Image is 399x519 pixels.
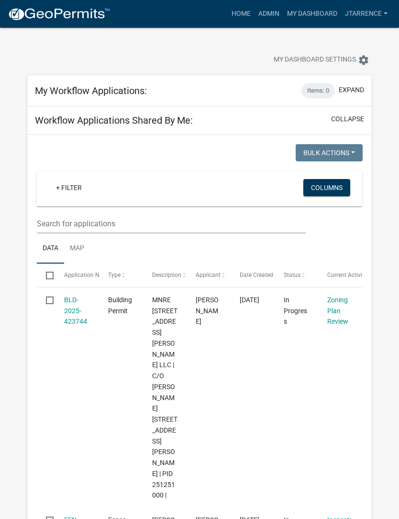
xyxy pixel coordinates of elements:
a: + Filter [48,179,89,196]
div: Items: 0 [301,83,335,98]
datatable-header-cell: Status [274,264,318,286]
span: Description [152,272,181,278]
input: Search for applications [37,214,306,233]
h5: Workflow Applications Shared By Me: [35,115,193,126]
a: Data [37,233,64,264]
a: Home [228,5,255,23]
datatable-header-cell: Current Activity [318,264,362,286]
span: Building Permit [108,296,132,315]
datatable-header-cell: Description [143,264,187,286]
a: BLD-2025-423744 [64,296,87,326]
span: 05/20/2025 [240,296,259,304]
span: Status [284,272,300,278]
datatable-header-cell: Select [37,264,55,286]
a: jtarrence [341,5,391,23]
button: Columns [303,179,350,196]
datatable-header-cell: Applicant [187,264,231,286]
span: Date Created [240,272,273,278]
span: MNRE 270 STRUPP AVE LLC | C/O JEREMY HAGAN 270 STRUPP AVE, Houston County | PID 251251000 | [152,296,177,499]
span: Current Activity [327,272,367,278]
span: Type [108,272,121,278]
datatable-header-cell: Date Created [231,264,275,286]
button: My Dashboard Settingssettings [266,51,377,69]
span: Application Number [64,272,116,278]
button: collapse [331,114,364,124]
button: Bulk Actions [296,144,363,161]
datatable-header-cell: Type [99,264,143,286]
i: settings [358,54,369,66]
a: My Dashboard [283,5,341,23]
span: Applicant [196,272,221,278]
a: Zoning Plan Review [327,296,348,326]
span: Brett Stanek [196,296,219,326]
h5: My Workflow Applications: [35,85,147,96]
span: In Progress [284,296,307,326]
span: My Dashboard Settings [274,54,356,66]
datatable-header-cell: Application Number [55,264,99,286]
a: Map [64,233,90,264]
a: Admin [255,5,283,23]
button: expand [339,85,364,95]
